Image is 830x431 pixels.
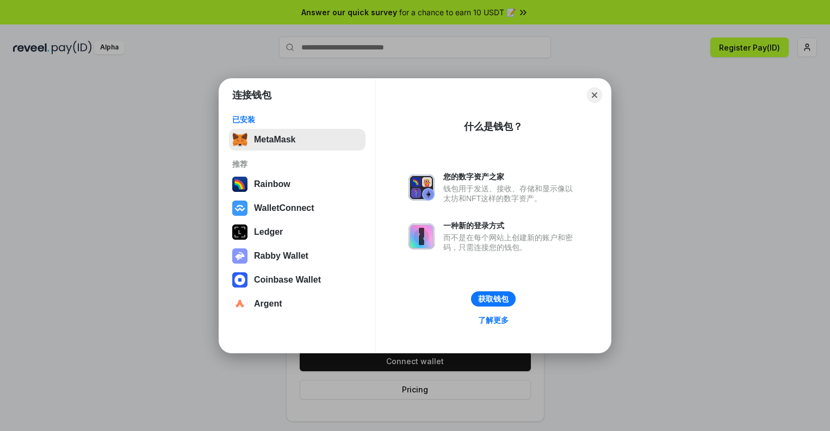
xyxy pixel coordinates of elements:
div: Argent [254,299,282,309]
img: svg+xml,%3Csvg%20width%3D%2228%22%20height%3D%2228%22%20viewBox%3D%220%200%2028%2028%22%20fill%3D... [232,201,247,216]
img: svg+xml,%3Csvg%20xmlns%3D%22http%3A%2F%2Fwww.w3.org%2F2000%2Fsvg%22%20width%3D%2228%22%20height%3... [232,224,247,240]
div: MetaMask [254,135,295,145]
img: svg+xml,%3Csvg%20xmlns%3D%22http%3A%2F%2Fwww.w3.org%2F2000%2Fsvg%22%20fill%3D%22none%22%20viewBox... [408,223,435,249]
div: 钱包用于发送、接收、存储和显示像以太坊和NFT这样的数字资产。 [443,184,578,203]
div: 而不是在每个网站上创建新的账户和密码，只需连接您的钱包。 [443,233,578,252]
img: svg+xml,%3Csvg%20width%3D%2228%22%20height%3D%2228%22%20viewBox%3D%220%200%2028%2028%22%20fill%3D... [232,272,247,288]
div: WalletConnect [254,203,314,213]
button: Argent [229,293,366,315]
div: 获取钱包 [478,294,509,304]
div: Coinbase Wallet [254,275,321,285]
img: svg+xml,%3Csvg%20xmlns%3D%22http%3A%2F%2Fwww.w3.org%2F2000%2Fsvg%22%20fill%3D%22none%22%20viewBox... [232,248,247,264]
button: Rabby Wallet [229,245,366,267]
img: svg+xml,%3Csvg%20width%3D%2228%22%20height%3D%2228%22%20viewBox%3D%220%200%2028%2028%22%20fill%3D... [232,296,247,311]
img: svg+xml,%3Csvg%20fill%3D%22none%22%20height%3D%2233%22%20viewBox%3D%220%200%2035%2033%22%20width%... [232,132,247,147]
button: MetaMask [229,129,366,151]
div: 已安装 [232,115,362,124]
button: Coinbase Wallet [229,269,366,291]
button: Ledger [229,221,366,243]
div: 什么是钱包？ [464,120,523,133]
button: 获取钱包 [471,291,516,307]
div: 推荐 [232,159,362,169]
div: Ledger [254,227,283,237]
div: 您的数字资产之家 [443,172,578,182]
div: Rabby Wallet [254,251,308,261]
button: WalletConnect [229,197,366,219]
div: 一种新的登录方式 [443,221,578,230]
a: 了解更多 [472,313,515,327]
h1: 连接钱包 [232,89,271,102]
div: Rainbow [254,179,290,189]
button: Rainbow [229,173,366,195]
div: 了解更多 [478,315,509,325]
img: svg+xml,%3Csvg%20xmlns%3D%22http%3A%2F%2Fwww.w3.org%2F2000%2Fsvg%22%20fill%3D%22none%22%20viewBox... [408,174,435,201]
button: Close [587,88,602,103]
img: svg+xml,%3Csvg%20width%3D%22120%22%20height%3D%22120%22%20viewBox%3D%220%200%20120%20120%22%20fil... [232,177,247,192]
